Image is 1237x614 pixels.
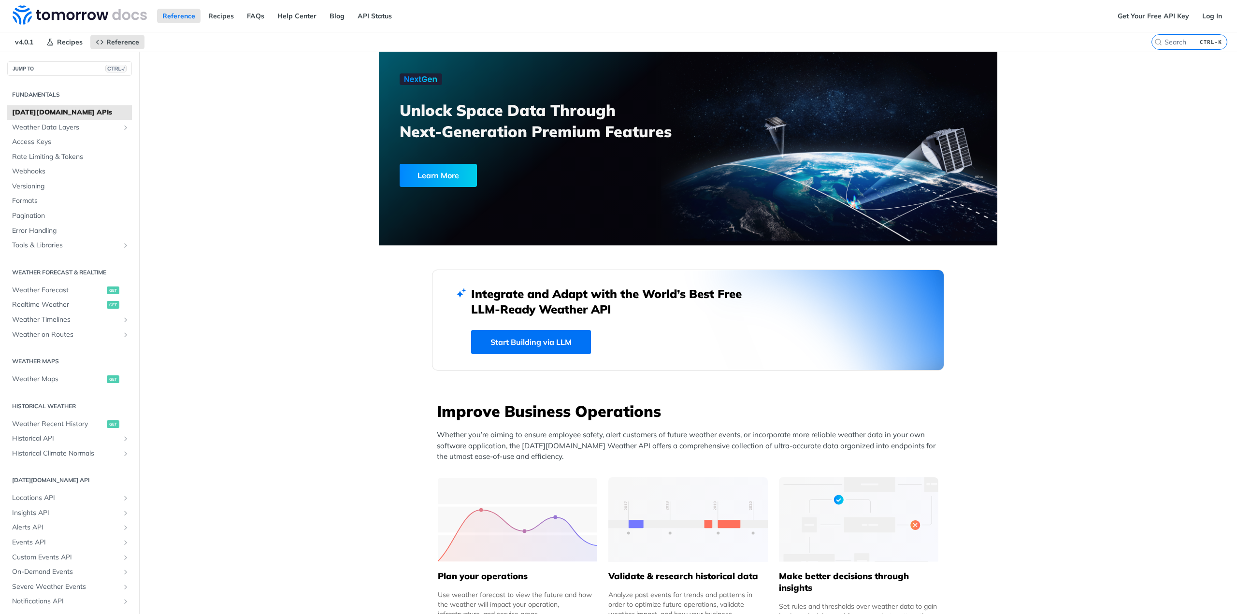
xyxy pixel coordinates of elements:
a: Locations APIShow subpages for Locations API [7,491,132,505]
h2: Historical Weather [7,402,132,411]
button: Show subpages for Locations API [122,494,129,502]
a: Events APIShow subpages for Events API [7,535,132,550]
a: API Status [352,9,397,23]
button: Show subpages for Insights API [122,509,129,517]
span: Weather Maps [12,374,104,384]
a: Notifications APIShow subpages for Notifications API [7,594,132,609]
a: Custom Events APIShow subpages for Custom Events API [7,550,132,565]
a: Weather Forecastget [7,283,132,298]
span: Weather on Routes [12,330,119,340]
a: Blog [324,9,350,23]
a: Tools & LibrariesShow subpages for Tools & Libraries [7,238,132,253]
span: Alerts API [12,523,119,532]
span: Webhooks [12,167,129,176]
a: Pagination [7,209,132,223]
span: Recipes [57,38,83,46]
a: Start Building via LLM [471,330,591,354]
a: Recipes [41,35,88,49]
h2: Weather Forecast & realtime [7,268,132,277]
span: Access Keys [12,137,129,147]
span: get [107,301,119,309]
span: Events API [12,538,119,547]
a: Weather Mapsget [7,372,132,386]
h2: Weather Maps [7,357,132,366]
button: Show subpages for Severe Weather Events [122,583,129,591]
a: Alerts APIShow subpages for Alerts API [7,520,132,535]
a: Severe Weather EventsShow subpages for Severe Weather Events [7,580,132,594]
img: 39565e8-group-4962x.svg [438,477,597,562]
h5: Validate & research historical data [608,571,768,582]
div: Learn More [400,164,477,187]
button: Show subpages for Notifications API [122,598,129,605]
button: Show subpages for Events API [122,539,129,546]
p: Whether you’re aiming to ensure employee safety, alert customers of future weather events, or inc... [437,429,944,462]
span: Error Handling [12,226,129,236]
span: Insights API [12,508,119,518]
span: On-Demand Events [12,567,119,577]
span: CTRL-/ [105,65,127,72]
button: Show subpages for Weather Data Layers [122,124,129,131]
button: Show subpages for Weather Timelines [122,316,129,324]
img: Tomorrow.io Weather API Docs [13,5,147,25]
h2: Integrate and Adapt with the World’s Best Free LLM-Ready Weather API [471,286,756,317]
a: On-Demand EventsShow subpages for On-Demand Events [7,565,132,579]
a: [DATE][DOMAIN_NAME] APIs [7,105,132,120]
a: Error Handling [7,224,132,238]
span: Locations API [12,493,119,503]
button: Show subpages for Tools & Libraries [122,242,129,249]
span: Notifications API [12,597,119,606]
a: Webhooks [7,164,132,179]
span: Weather Forecast [12,286,104,295]
h5: Make better decisions through insights [779,571,938,594]
a: Log In [1197,9,1227,23]
a: Access Keys [7,135,132,149]
img: 13d7ca0-group-496-2.svg [608,477,768,562]
a: Historical Climate NormalsShow subpages for Historical Climate Normals [7,446,132,461]
svg: Search [1154,38,1162,46]
a: Help Center [272,9,322,23]
span: v4.0.1 [10,35,39,49]
a: Historical APIShow subpages for Historical API [7,431,132,446]
span: Realtime Weather [12,300,104,310]
button: JUMP TOCTRL-/ [7,61,132,76]
h3: Unlock Space Data Through Next-Generation Premium Features [400,100,699,142]
h2: Fundamentals [7,90,132,99]
span: Formats [12,196,129,206]
span: Pagination [12,211,129,221]
span: Weather Data Layers [12,123,119,132]
button: Show subpages for Weather on Routes [122,331,129,339]
a: Weather TimelinesShow subpages for Weather Timelines [7,313,132,327]
a: Get Your Free API Key [1112,9,1194,23]
a: Insights APIShow subpages for Insights API [7,506,132,520]
img: a22d113-group-496-32x.svg [779,477,938,562]
span: get [107,420,119,428]
a: Rate Limiting & Tokens [7,150,132,164]
span: Severe Weather Events [12,582,119,592]
span: get [107,286,119,294]
button: Show subpages for Custom Events API [122,554,129,561]
span: [DATE][DOMAIN_NAME] APIs [12,108,129,117]
span: Historical API [12,434,119,443]
a: Versioning [7,179,132,194]
span: get [107,375,119,383]
a: Weather Data LayersShow subpages for Weather Data Layers [7,120,132,135]
h5: Plan your operations [438,571,597,582]
span: Custom Events API [12,553,119,562]
a: FAQs [242,9,270,23]
h3: Improve Business Operations [437,400,944,422]
button: Show subpages for Historical API [122,435,129,443]
img: NextGen [400,73,442,85]
a: Learn More [400,164,639,187]
button: Show subpages for On-Demand Events [122,568,129,576]
a: Reference [157,9,201,23]
button: Show subpages for Historical Climate Normals [122,450,129,457]
span: Versioning [12,182,129,191]
a: Weather on RoutesShow subpages for Weather on Routes [7,328,132,342]
a: Formats [7,194,132,208]
button: Show subpages for Alerts API [122,524,129,531]
a: Realtime Weatherget [7,298,132,312]
span: Rate Limiting & Tokens [12,152,129,162]
a: Reference [90,35,144,49]
span: Historical Climate Normals [12,449,119,458]
span: Weather Timelines [12,315,119,325]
